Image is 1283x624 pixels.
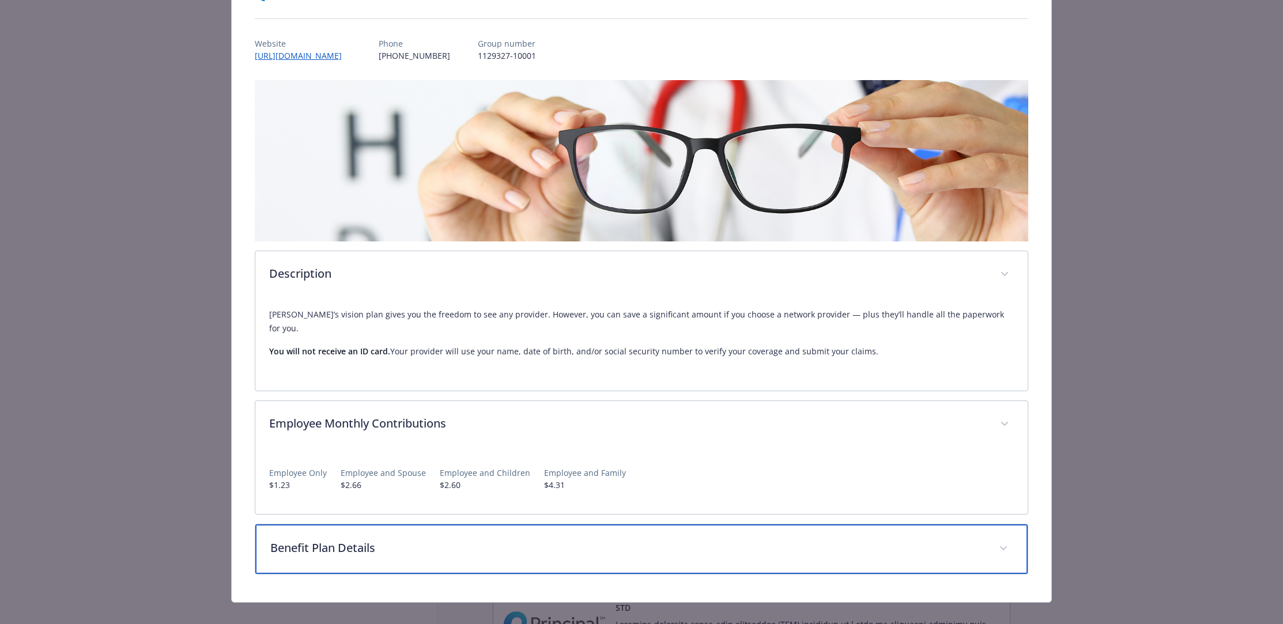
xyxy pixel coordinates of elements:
[255,298,1028,391] div: Description
[255,401,1028,448] div: Employee Monthly Contributions
[255,448,1028,514] div: Employee Monthly Contributions
[440,467,530,479] p: Employee and Children
[544,479,626,491] p: $4.31
[255,80,1029,241] img: banner
[379,50,450,62] p: [PHONE_NUMBER]
[269,345,1014,358] p: Your provider will use your name, date of birth, and/or social security number to verify your cov...
[255,251,1028,298] div: Description
[255,37,351,50] p: Website
[478,37,536,50] p: Group number
[269,346,390,357] strong: You will not receive an ID card.
[270,539,986,557] p: Benefit Plan Details
[341,479,426,491] p: $2.66
[269,479,327,491] p: $1.23
[269,467,327,479] p: Employee Only
[269,265,987,282] p: Description
[255,524,1028,574] div: Benefit Plan Details
[544,467,626,479] p: Employee and Family
[379,37,450,50] p: Phone
[269,308,1014,335] p: [PERSON_NAME]’s vision plan gives you the freedom to see any provider. However, you can save a si...
[341,467,426,479] p: Employee and Spouse
[269,415,987,432] p: Employee Monthly Contributions
[440,479,530,491] p: $2.60
[478,50,536,62] p: 1129327-10001
[255,50,351,61] a: [URL][DOMAIN_NAME]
